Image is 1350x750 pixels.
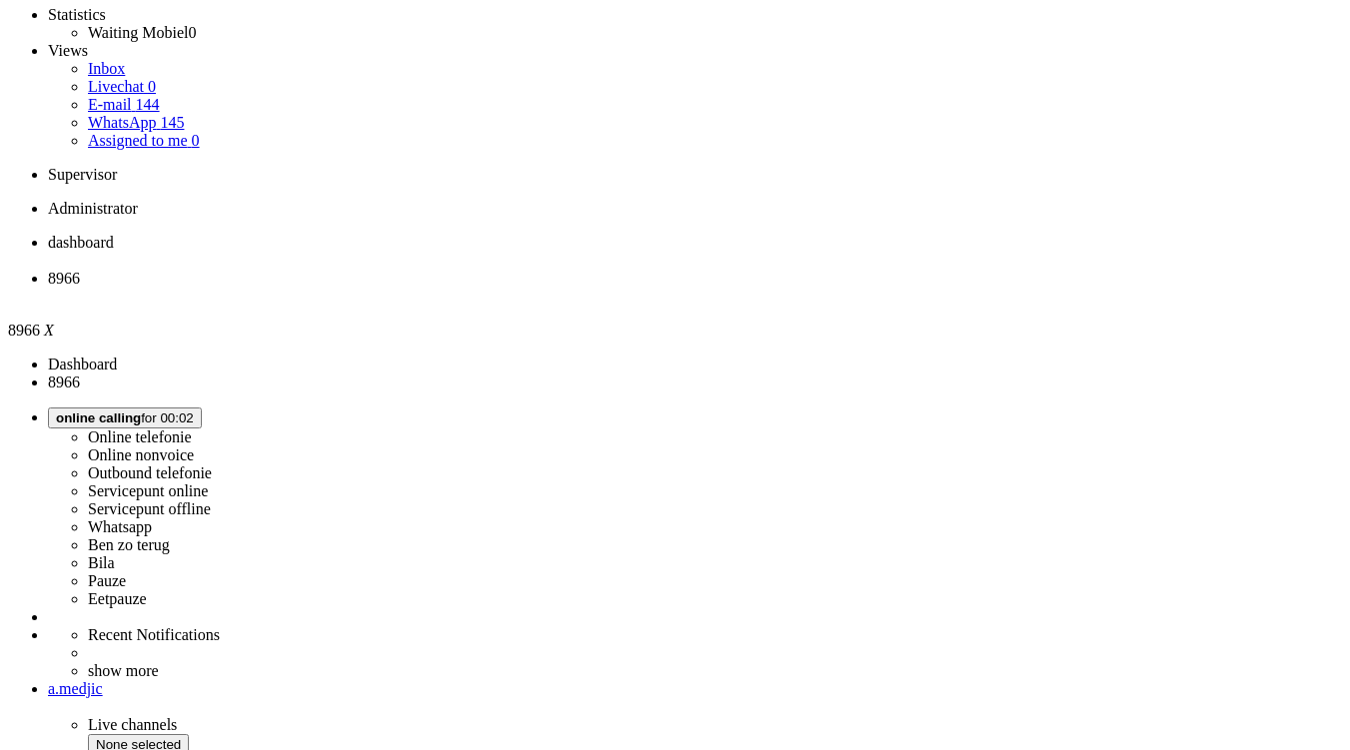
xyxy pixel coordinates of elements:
[48,6,1342,24] li: Statistics
[56,410,194,425] span: for 00:02
[8,8,292,43] body: Rich Text Area. Press ALT-0 for help.
[88,500,211,517] label: Servicepunt offline
[88,96,132,113] span: E-mail
[88,428,192,445] label: Online telefonie
[88,590,147,607] label: Eetpauze
[88,78,156,95] a: Livechat 0
[192,132,200,149] span: 0
[48,234,1342,270] li: Dashboard
[88,96,160,113] a: E-mail 144
[136,96,160,113] span: 144
[48,234,114,251] span: dashboard
[88,572,126,589] label: Pauze
[48,270,1342,306] li: 8966
[88,78,144,95] span: Livechat
[148,78,156,95] span: 0
[188,24,196,41] span: 0
[88,60,125,77] a: Inbox
[88,482,208,499] label: Servicepunt online
[48,166,1342,184] li: Supervisor
[48,374,1342,391] li: 8966
[48,252,1342,270] div: Close tab
[56,410,141,425] span: online calling
[48,680,1342,698] a: a.medjic
[48,407,202,428] button: online callingfor 00:02
[48,288,1342,306] div: Close tab
[48,200,1342,218] li: Administrator
[88,24,196,41] a: Waiting Mobiel
[88,446,194,463] label: Online nonvoice
[88,114,184,131] a: WhatsApp 145
[8,322,40,339] span: 8966
[48,270,80,287] span: 8966
[48,356,1342,374] li: Dashboard
[88,132,188,149] span: Assigned to me
[88,536,170,553] label: Ben zo terug
[88,132,200,149] a: Assigned to me 0
[44,322,54,339] i: X
[48,42,1342,60] li: Views
[88,464,212,481] label: Outbound telefonie
[88,662,159,679] a: show more
[88,554,115,571] label: Bila
[160,114,184,131] span: 145
[88,626,1342,644] li: Recent Notifications
[88,114,156,131] span: WhatsApp
[88,518,152,535] label: Whatsapp
[48,407,1342,608] li: online callingfor 00:02 Online telefonieOnline nonvoiceOutbound telefonieServicepunt onlineServic...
